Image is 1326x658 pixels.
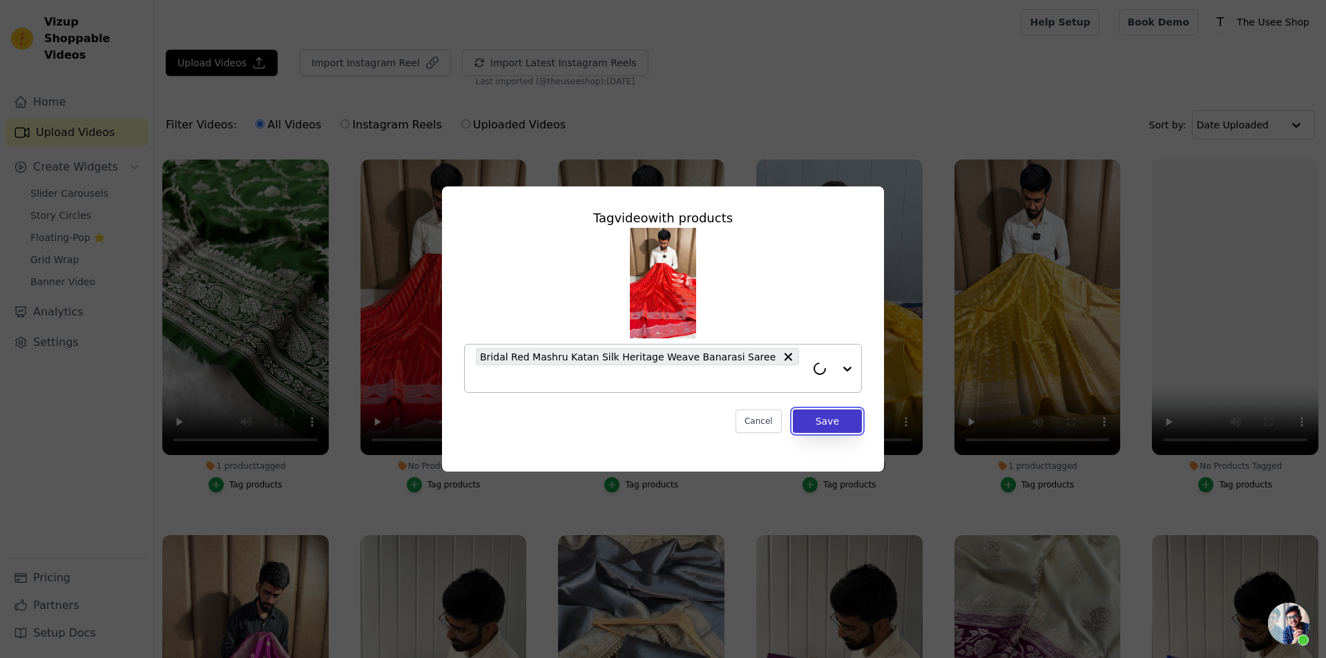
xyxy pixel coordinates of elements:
[480,349,776,365] span: Bridal Red Mashru Katan Silk Heritage Weave Banarasi Saree
[464,209,862,228] div: Tag video with products
[1268,603,1309,644] div: Open chat
[793,409,862,433] button: Save
[630,228,696,338] img: reel-preview-usee-shop-app.myshopify.com-3717561904270486442_55472757453.jpeg
[736,409,782,433] button: Cancel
